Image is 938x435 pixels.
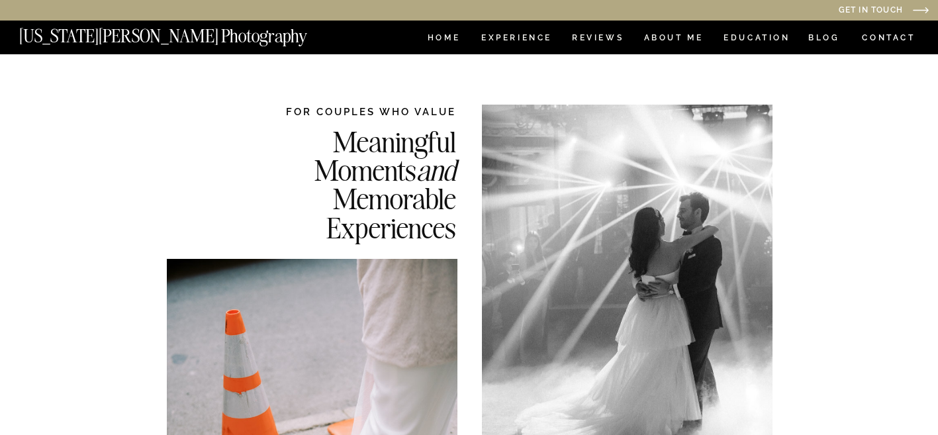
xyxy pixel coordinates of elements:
a: Get in Touch [704,6,903,16]
a: Experience [481,34,551,45]
h2: FOR COUPLES WHO VALUE [247,105,456,119]
a: BLOG [808,34,840,45]
a: [US_STATE][PERSON_NAME] Photography [19,27,352,38]
a: HOME [425,34,463,45]
i: and [416,152,456,188]
a: CONTACT [861,30,916,45]
a: EDUCATION [722,34,792,45]
a: REVIEWS [572,34,622,45]
h2: Meaningful Moments Memorable Experiences [247,127,456,240]
a: ABOUT ME [643,34,704,45]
